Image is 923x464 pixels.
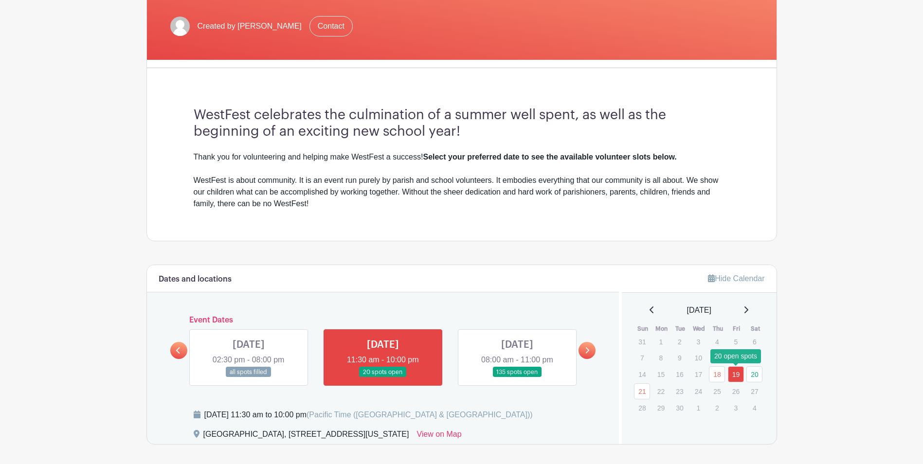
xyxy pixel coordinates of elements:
th: Fri [727,324,746,334]
p: 26 [728,384,744,399]
p: 14 [634,367,650,382]
p: 6 [746,334,762,349]
th: Mon [652,324,671,334]
p: 8 [653,350,669,365]
p: 10 [690,350,706,365]
p: 3 [728,400,744,415]
span: (Pacific Time ([GEOGRAPHIC_DATA] & [GEOGRAPHIC_DATA])) [307,410,533,419]
p: 30 [671,400,688,415]
a: 18 [709,366,725,382]
th: Sun [633,324,652,334]
strong: Select your preferred date to see the available volunteer slots below. [423,153,676,161]
a: 19 [728,366,744,382]
p: 5 [728,334,744,349]
h3: WestFest celebrates the culmination of a summer well spent, as well as the beginning of an exciti... [194,107,730,140]
div: [DATE] 11:30 am to 10:00 pm [204,409,533,421]
p: 4 [746,400,762,415]
p: 15 [653,367,669,382]
p: 2 [709,400,725,415]
p: 27 [746,384,762,399]
div: 20 open spots [710,349,761,363]
th: Thu [708,324,727,334]
p: 3 [690,334,706,349]
div: [GEOGRAPHIC_DATA], [STREET_ADDRESS][US_STATE] [203,428,409,444]
div: WestFest is about community. It is an event run purely by parish and school volunteers. It embodi... [194,175,730,210]
img: default-ce2991bfa6775e67f084385cd625a349d9dcbb7a52a09fb2fda1e96e2d18dcdb.png [170,17,190,36]
span: Created by [PERSON_NAME] [198,20,302,32]
th: Tue [671,324,690,334]
h6: Dates and locations [159,275,232,284]
p: 29 [653,400,669,415]
p: 31 [634,334,650,349]
p: 16 [671,367,688,382]
p: 2 [671,334,688,349]
p: 4 [709,334,725,349]
p: 7 [634,350,650,365]
a: 21 [634,383,650,399]
h6: Event Dates [187,316,579,325]
p: 22 [653,384,669,399]
p: 9 [671,350,688,365]
a: View on Map [416,428,461,444]
p: 17 [690,367,706,382]
th: Sat [746,324,765,334]
p: 23 [671,384,688,399]
th: Wed [690,324,709,334]
p: 28 [634,400,650,415]
p: 25 [709,384,725,399]
a: Hide Calendar [708,274,764,283]
a: Contact [309,16,353,36]
a: 20 [746,366,762,382]
p: 1 [690,400,706,415]
span: [DATE] [687,304,711,316]
div: Thank you for volunteering and helping make WestFest a success! [194,151,730,163]
p: 24 [690,384,706,399]
p: 1 [653,334,669,349]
